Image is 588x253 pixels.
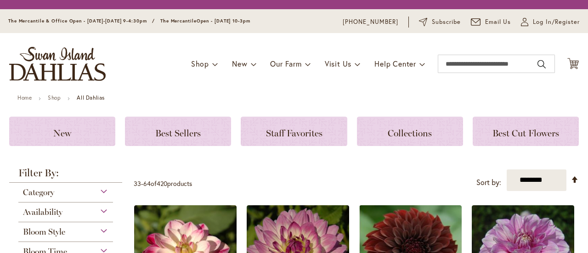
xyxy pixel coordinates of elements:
a: Best Cut Flowers [473,117,579,146]
span: The Mercantile & Office Open - [DATE]-[DATE] 9-4:30pm / The Mercantile [8,18,197,24]
a: Collections [357,117,463,146]
a: Best Sellers [125,117,231,146]
a: Shop [48,94,61,101]
button: Search [537,57,546,72]
a: store logo [9,47,106,81]
a: Home [17,94,32,101]
span: Open - [DATE] 10-3pm [197,18,250,24]
span: 33 [134,179,141,188]
span: Visit Us [325,59,351,68]
span: Availability [23,207,62,217]
span: Our Farm [270,59,301,68]
span: New [53,128,71,139]
span: Help Center [374,59,416,68]
strong: All Dahlias [77,94,105,101]
label: Sort by: [476,174,501,191]
a: Subscribe [419,17,461,27]
a: Log In/Register [521,17,580,27]
span: Category [23,187,54,197]
span: 64 [143,179,151,188]
a: Email Us [471,17,511,27]
a: New [9,117,115,146]
span: Shop [191,59,209,68]
span: Collections [388,128,432,139]
span: 420 [157,179,167,188]
span: Log In/Register [533,17,580,27]
a: Staff Favorites [241,117,347,146]
span: Best Sellers [155,128,201,139]
strong: Filter By: [9,168,122,183]
span: Best Cut Flowers [492,128,559,139]
span: Bloom Style [23,227,65,237]
span: New [232,59,247,68]
span: Email Us [485,17,511,27]
a: [PHONE_NUMBER] [343,17,398,27]
p: - of products [134,176,192,191]
span: Subscribe [432,17,461,27]
span: Staff Favorites [266,128,322,139]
